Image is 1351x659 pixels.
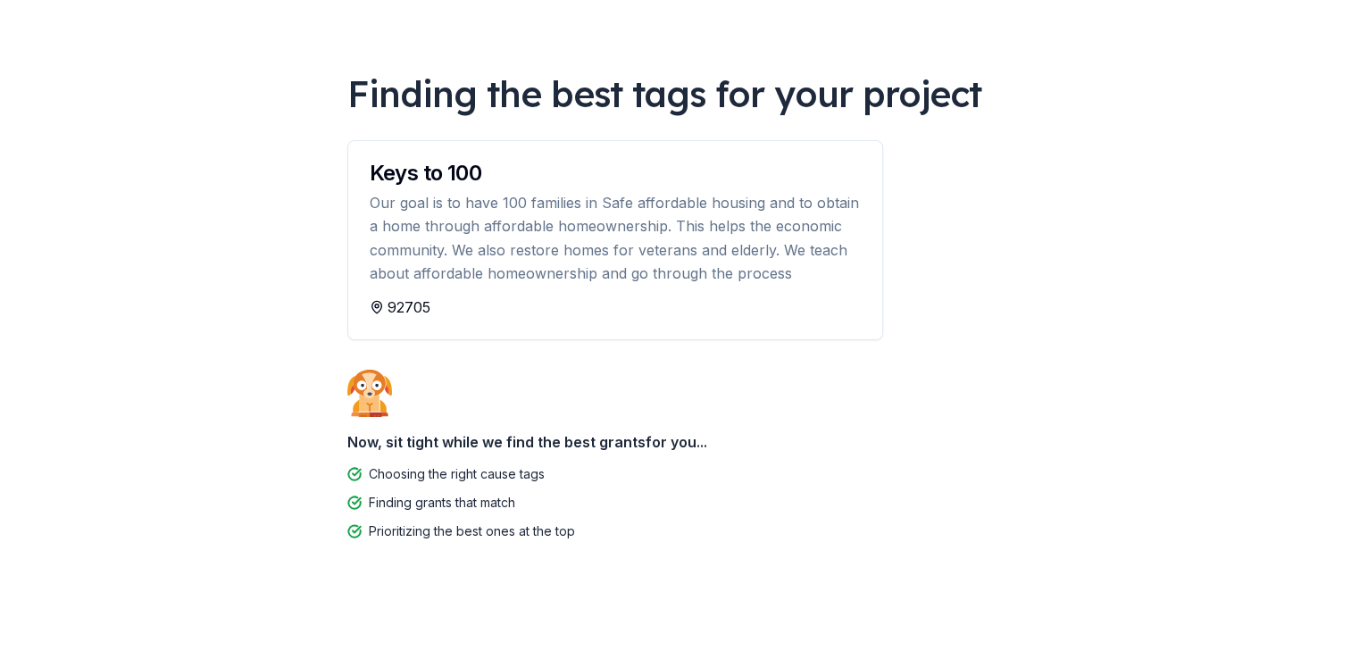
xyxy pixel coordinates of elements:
div: Our goal is to have 100 families in Safe affordable housing and to obtain a home through affordab... [370,191,861,286]
div: Finding the best tags for your project [347,69,1005,119]
div: Prioritizing the best ones at the top [369,521,575,542]
img: Dog waiting patiently [347,369,392,417]
div: Choosing the right cause tags [369,463,545,485]
div: Finding grants that match [369,492,515,513]
div: Keys to 100 [370,163,861,184]
div: Now, sit tight while we find the best grants for you... [347,424,1005,460]
div: 92705 [370,296,861,318]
